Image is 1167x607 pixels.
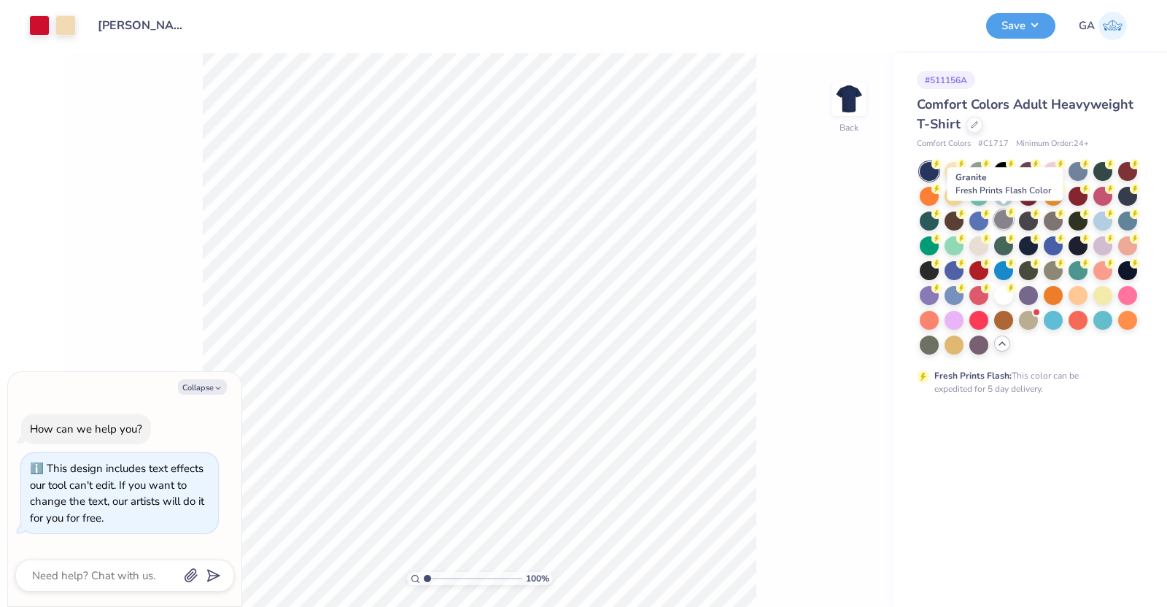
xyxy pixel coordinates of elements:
span: Comfort Colors [917,138,971,150]
span: # C1717 [978,138,1009,150]
span: Comfort Colors Adult Heavyweight T-Shirt [917,96,1133,133]
button: Collapse [178,379,227,395]
div: Granite [947,167,1063,201]
a: GA [1079,12,1127,40]
button: Save [986,13,1055,39]
img: Back [834,85,864,114]
strong: Fresh Prints Flash: [934,370,1012,382]
div: How can we help you? [30,422,142,436]
span: Minimum Order: 24 + [1016,138,1089,150]
span: 100 % [526,572,549,585]
img: Gaurisha Aggarwal [1098,12,1127,40]
div: This design includes text effects our tool can't edit. If you want to change the text, our artist... [30,461,204,525]
span: GA [1079,18,1095,34]
div: This color can be expedited for 5 day delivery. [934,369,1114,395]
div: # 511156A [917,71,975,89]
input: Untitled Design [87,11,194,40]
div: Back [840,121,858,134]
span: Fresh Prints Flash Color [955,185,1051,196]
